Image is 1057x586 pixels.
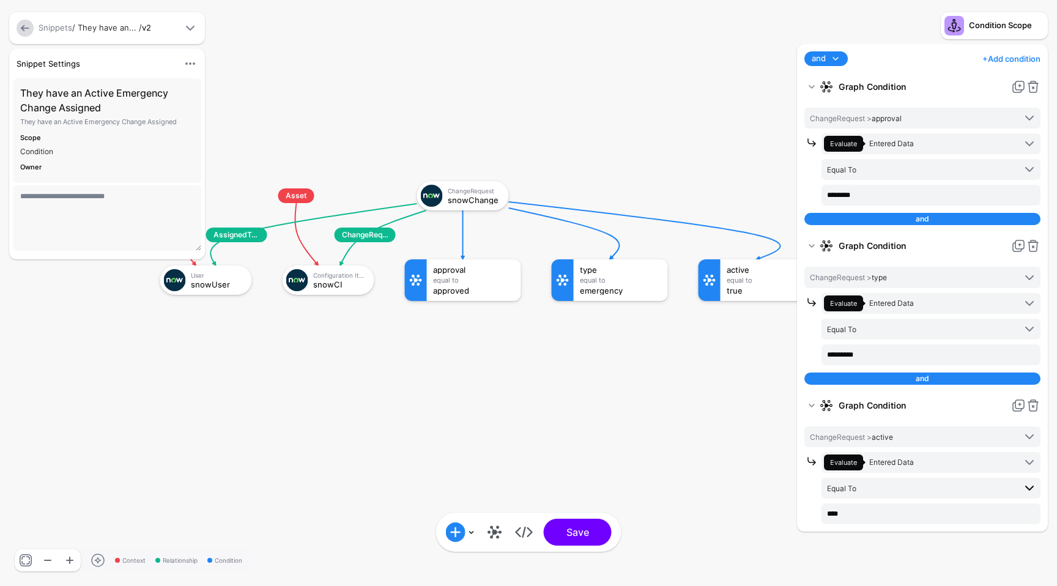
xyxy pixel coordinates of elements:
span: ChangeRequest > [810,114,872,123]
span: ChangeRequest > [810,273,872,282]
span: Context [115,556,146,565]
button: Save [544,519,612,546]
span: active [810,432,893,442]
strong: Graph Condition [839,395,1006,417]
span: Evaluate [830,299,857,308]
strong: Scope [20,133,41,142]
div: type [580,265,662,274]
img: svg+xml;base64,PHN2ZyB3aWR0aD0iNjQiIGhlaWdodD0iNjQiIHZpZXdCb3g9IjAgMCA2NCA2NCIgZmlsbD0ibm9uZSIgeG... [421,185,443,207]
h3: They have an Active Emergency Change Assigned [20,86,194,115]
strong: v2 [142,23,151,32]
a: Add condition [982,49,1040,69]
strong: Graph Condition [839,76,1006,98]
img: svg+xml;base64,PHN2ZyB3aWR0aD0iNjQiIGhlaWdodD0iNjQiIHZpZXdCb3g9IjAgMCA2NCA2NCIgZmlsbD0ibm9uZSIgeG... [286,269,308,291]
span: Equal To [827,325,856,334]
div: approved [433,286,515,295]
span: ChangeRequest > [810,432,872,442]
span: type [810,273,887,282]
div: snowCI [313,280,366,289]
div: ChangeRequest [448,187,500,195]
div: true [727,286,809,295]
div: snowChange [448,196,500,204]
span: Equal To [827,165,856,174]
span: Entered Data [869,458,914,467]
div: active [727,265,809,274]
div: Equal To [433,276,515,284]
div: / They have an... / [36,22,180,34]
div: Equal To [580,276,662,284]
span: Evaluate [830,458,857,467]
strong: Graph Condition [839,235,1006,257]
div: emergency [580,286,662,295]
span: Relationship [155,556,198,565]
span: + [982,54,988,64]
span: approval [810,114,902,123]
div: and [804,213,1040,225]
span: Entered Data [869,299,914,308]
div: Snippet Settings [12,57,178,70]
span: Entered Data [869,139,914,148]
span: and [812,53,826,65]
span: ChangeRequestLinkedTo [335,228,396,242]
span: Asset [278,188,314,203]
div: Condition [20,146,194,157]
a: Snippets [39,23,72,32]
div: Condition Scope [969,20,1032,32]
span: Equal To [827,484,856,493]
div: Configuration Item [313,272,366,279]
div: approval [433,265,515,274]
div: and [804,373,1040,385]
div: Equal To [727,276,809,284]
p: They have an Active Emergency Change Assigned [20,117,194,127]
span: Evaluate [830,139,857,148]
span: Condition [207,556,242,565]
strong: Owner [20,163,42,171]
